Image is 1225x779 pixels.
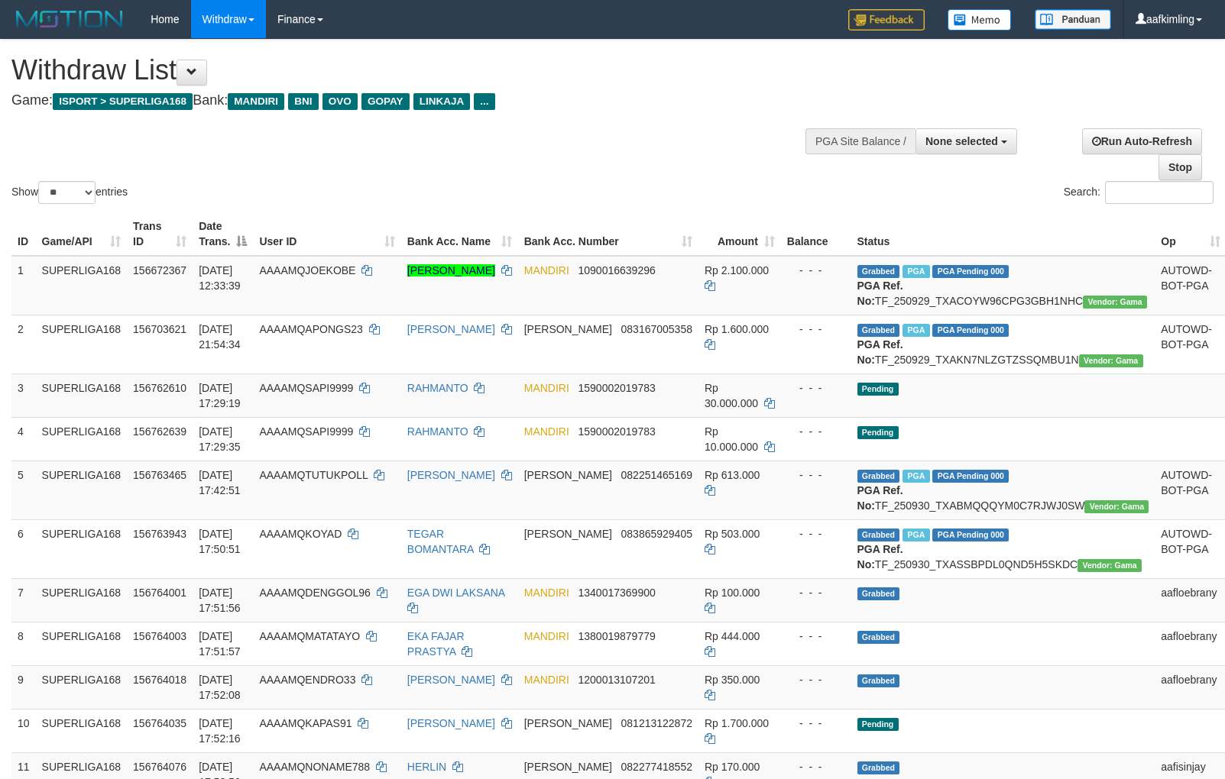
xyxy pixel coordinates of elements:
b: PGA Ref. No: [857,484,903,512]
span: 156764076 [133,761,186,773]
span: Grabbed [857,528,900,541]
span: Marked by aafsoumeymey [903,528,929,541]
span: Rp 100.000 [705,587,760,599]
td: TF_250930_TXABMQQQYM0C7RJWJ0SW [851,461,1155,519]
span: Copy 1090016639296 to clipboard [578,264,656,276]
span: AAAAMQKAPAS91 [259,717,352,729]
span: 156763943 [133,528,186,540]
span: ... [474,93,494,110]
div: - - - [787,526,845,541]
td: 5 [11,461,36,519]
span: Copy 083167005358 to clipboard [621,323,692,335]
span: Grabbed [857,674,900,687]
th: Status [851,212,1155,256]
span: MANDIRI [524,382,569,394]
span: AAAAMQKOYAD [259,528,342,540]
td: SUPERLIGA168 [36,709,128,752]
span: Copy 082251465169 to clipboard [621,469,692,481]
span: [DATE] 17:51:56 [199,587,241,614]
span: Rp 30.000.000 [705,382,758,409]
td: SUPERLIGA168 [36,256,128,315]
img: panduan.png [1035,9,1111,30]
b: PGA Ref. No: [857,280,903,307]
a: EKA FAJAR PRASTYA [407,630,465,658]
span: GOPAY [361,93,410,110]
span: PGA Pending [932,324,1009,337]
div: - - - [787,322,845,337]
td: SUPERLIGA168 [36,519,128,578]
a: Run Auto-Refresh [1082,128,1202,154]
span: Copy 083865929405 to clipboard [621,528,692,540]
th: User ID: activate to sort column ascending [253,212,400,256]
div: PGA Site Balance / [805,128,916,154]
img: MOTION_logo.png [11,8,128,31]
td: 1 [11,256,36,315]
span: [DATE] 17:51:57 [199,630,241,658]
span: 156763465 [133,469,186,481]
span: Grabbed [857,470,900,483]
span: AAAAMQAPONGS23 [259,323,362,335]
span: PGA Pending [932,470,1009,483]
span: AAAAMQSAPI9999 [259,382,353,394]
span: Marked by aafsengchandara [903,265,929,278]
td: SUPERLIGA168 [36,622,128,665]
a: [PERSON_NAME] [407,469,495,481]
span: Vendor URL: https://trx31.1velocity.biz [1084,500,1149,513]
span: [DATE] 17:52:08 [199,674,241,701]
span: OVO [322,93,358,110]
button: None selected [916,128,1017,154]
span: Pending [857,718,899,731]
span: MANDIRI [524,587,569,599]
td: TF_250929_TXAKN7NLZGTZSSQMBU1N [851,315,1155,373]
b: PGA Ref. No: [857,338,903,366]
span: Grabbed [857,265,900,278]
td: TF_250929_TXACOYW96CPG3GBH1NHC [851,256,1155,315]
span: Vendor URL: https://trx31.1velocity.biz [1083,296,1147,309]
h1: Withdraw List [11,55,802,86]
span: [PERSON_NAME] [524,323,612,335]
span: 156764018 [133,674,186,686]
a: [PERSON_NAME] [407,323,495,335]
span: [DATE] 17:50:51 [199,528,241,555]
span: Copy 1590002019783 to clipboard [578,425,656,438]
span: 156764001 [133,587,186,599]
a: [PERSON_NAME] [407,264,495,276]
img: Button%20Memo.svg [948,9,1012,31]
span: Rp 2.100.000 [705,264,769,276]
td: 7 [11,578,36,622]
td: 4 [11,417,36,461]
span: AAAAMQJOEKOBE [259,264,355,276]
div: - - - [787,629,845,644]
span: AAAAMQTUTUKPOLL [259,469,368,481]
th: Bank Acc. Number: activate to sort column ascending [518,212,698,256]
th: Bank Acc. Name: activate to sort column ascending [401,212,518,256]
span: Rp 10.000.000 [705,425,758,453]
th: Amount: activate to sort column ascending [698,212,781,256]
td: 10 [11,709,36,752]
div: - - - [787,467,845,483]
th: Trans ID: activate to sort column ascending [127,212,193,256]
span: [DATE] 12:33:39 [199,264,241,292]
span: Rp 503.000 [705,528,760,540]
select: Showentries [38,181,96,204]
span: MANDIRI [524,674,569,686]
span: Grabbed [857,587,900,600]
span: LINKAJA [413,93,471,110]
td: 9 [11,665,36,709]
span: MANDIRI [228,93,284,110]
span: [DATE] 17:29:35 [199,425,241,453]
span: Rp 170.000 [705,761,760,773]
td: TF_250930_TXASSBPDL0QND5H5SKDC [851,519,1155,578]
td: SUPERLIGA168 [36,665,128,709]
a: TEGAR BOMANTARA [407,528,474,555]
a: RAHMANTO [407,382,468,394]
th: Balance [781,212,851,256]
span: BNI [288,93,318,110]
span: Rp 444.000 [705,630,760,642]
span: [PERSON_NAME] [524,717,612,729]
span: AAAAMQMATATAYO [259,630,360,642]
td: 2 [11,315,36,373]
td: 3 [11,373,36,417]
td: SUPERLIGA168 [36,315,128,373]
b: PGA Ref. No: [857,543,903,571]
